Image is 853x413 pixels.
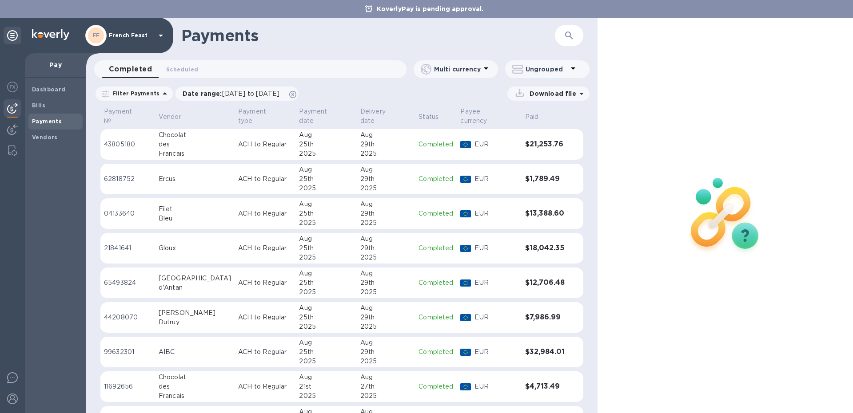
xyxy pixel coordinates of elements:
[32,60,79,69] p: Pay
[419,313,453,322] p: Completed
[525,244,566,252] h3: $18,042.35
[109,63,152,75] span: Completed
[525,313,566,322] h3: $7,986.99
[159,347,231,357] div: AIBC
[299,209,353,218] div: 25th
[299,287,353,297] div: 2025
[360,218,411,228] div: 2025
[360,140,411,149] div: 29th
[419,174,453,184] p: Completed
[299,373,353,382] div: Aug
[299,107,341,126] p: Payment date
[104,209,151,218] p: 04133640
[238,244,292,253] p: ACH to Regular
[159,140,231,149] div: des
[419,244,453,253] p: Completed
[360,200,411,209] div: Aug
[299,149,353,158] div: 2025
[360,234,411,244] div: Aug
[159,283,231,292] div: d'Antan
[7,82,18,92] img: Foreign exchange
[159,112,193,122] span: Vendor
[299,322,353,331] div: 2025
[299,338,353,347] div: Aug
[104,174,151,184] p: 62818752
[474,313,518,322] p: EUR
[32,134,58,141] b: Vendors
[104,244,151,253] p: 21841641
[159,391,231,401] div: Francais
[360,184,411,193] div: 2025
[238,209,292,218] p: ACH to Regular
[360,107,411,126] span: Delivery date
[159,112,181,122] p: Vendor
[159,130,231,140] div: Chocolat
[299,130,353,140] div: Aug
[474,174,518,184] p: EUR
[104,140,151,149] p: 43805180
[360,382,411,391] div: 27th
[104,278,151,287] p: 65493824
[238,107,292,126] span: Payment type
[159,205,231,214] div: Filet
[181,26,503,45] h1: Payments
[299,382,353,391] div: 21st
[474,244,518,253] p: EUR
[360,338,411,347] div: Aug
[360,130,411,140] div: Aug
[159,308,231,318] div: [PERSON_NAME]
[419,112,450,122] span: Status
[175,87,299,101] div: Date range:[DATE] to [DATE]
[360,253,411,262] div: 2025
[109,32,153,39] p: French Feast
[360,303,411,313] div: Aug
[360,287,411,297] div: 2025
[360,149,411,158] div: 2025
[159,382,231,391] div: des
[360,391,411,401] div: 2025
[183,89,284,98] p: Date range :
[104,313,151,322] p: 44208070
[222,90,279,97] span: [DATE] to [DATE]
[419,382,453,391] p: Completed
[460,107,506,126] p: Payee currency
[92,32,100,39] b: FF
[104,347,151,357] p: 99632301
[360,165,411,174] div: Aug
[159,174,231,184] div: Ercus
[525,279,566,287] h3: $12,706.48
[525,175,566,183] h3: $1,789.49
[32,86,66,93] b: Dashboard
[299,313,353,322] div: 25th
[434,65,481,74] p: Multi currency
[474,140,518,149] p: EUR
[159,214,231,223] div: Bleu
[525,140,566,149] h3: $21,253.76
[299,107,353,126] span: Payment date
[159,318,231,327] div: Dutruy
[238,278,292,287] p: ACH to Regular
[419,347,453,357] p: Completed
[299,269,353,278] div: Aug
[372,4,488,13] p: KoverlyPay is pending approval.
[238,140,292,149] p: ACH to Regular
[299,234,353,244] div: Aug
[32,102,45,109] b: Bills
[360,174,411,184] div: 29th
[526,65,568,74] p: Ungrouped
[419,278,453,287] p: Completed
[474,209,518,218] p: EUR
[525,112,539,122] p: Paid
[104,382,151,391] p: 11692656
[525,112,550,122] span: Paid
[360,278,411,287] div: 29th
[474,347,518,357] p: EUR
[299,140,353,149] div: 25th
[419,112,438,122] p: Status
[166,65,198,74] span: Scheduled
[525,348,566,356] h3: $32,984.01
[299,303,353,313] div: Aug
[159,373,231,382] div: Chocolat
[104,107,140,126] p: Payment №
[299,244,353,253] div: 25th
